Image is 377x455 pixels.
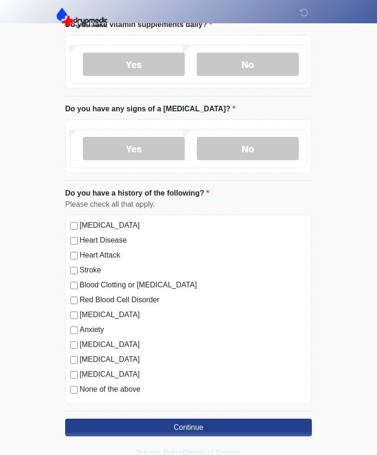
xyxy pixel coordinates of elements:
[80,324,307,335] label: Anxiety
[197,53,299,76] label: No
[80,339,307,350] label: [MEDICAL_DATA]
[80,265,307,276] label: Stroke
[65,103,236,115] label: Do you have any signs of a [MEDICAL_DATA]?
[56,7,108,28] img: DrypMedic IV Hydration & Wellness Logo
[80,354,307,365] label: [MEDICAL_DATA]
[80,235,307,246] label: Heart Disease
[80,279,307,291] label: Blood Clotting or [MEDICAL_DATA]
[80,294,307,306] label: Red Blood Cell Disorder
[70,371,78,379] input: [MEDICAL_DATA]
[70,237,78,244] input: Heart Disease
[70,326,78,334] input: Anxiety
[83,53,185,76] label: Yes
[70,341,78,349] input: [MEDICAL_DATA]
[70,252,78,259] input: Heart Attack
[197,137,299,160] label: No
[65,188,209,199] label: Do you have a history of the following?
[70,312,78,319] input: [MEDICAL_DATA]
[80,250,307,261] label: Heart Attack
[65,199,312,210] div: Please check all that apply.
[70,267,78,274] input: Stroke
[70,356,78,364] input: [MEDICAL_DATA]
[65,419,312,436] button: Continue
[83,137,185,160] label: Yes
[70,297,78,304] input: Red Blood Cell Disorder
[80,309,307,320] label: [MEDICAL_DATA]
[80,384,307,395] label: None of the above
[70,282,78,289] input: Blood Clotting or [MEDICAL_DATA]
[80,369,307,380] label: [MEDICAL_DATA]
[70,386,78,394] input: None of the above
[80,220,307,231] label: [MEDICAL_DATA]
[70,222,78,230] input: [MEDICAL_DATA]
